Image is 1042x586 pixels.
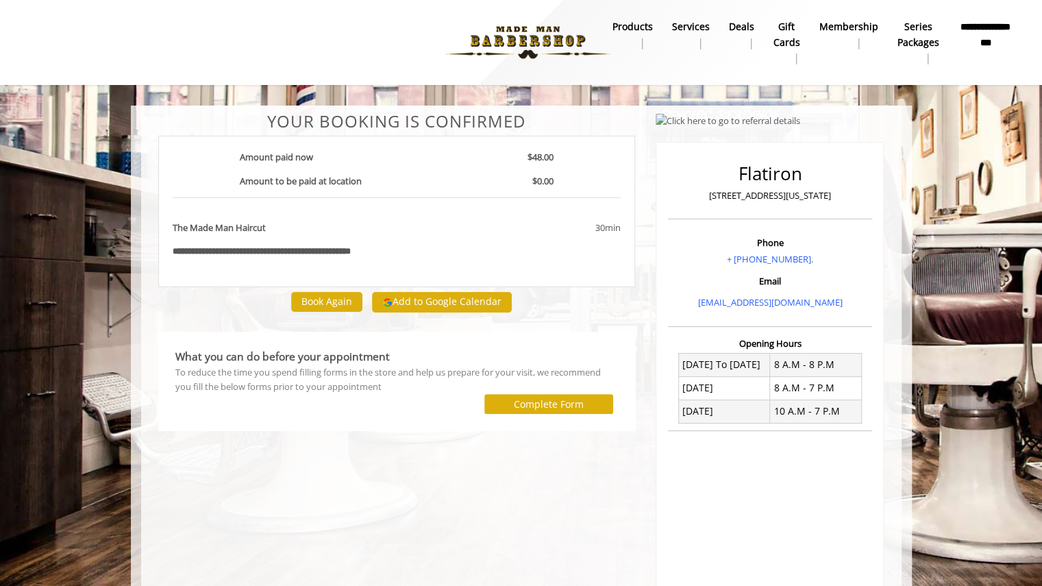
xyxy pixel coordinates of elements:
[819,19,878,34] b: Membership
[671,276,869,286] h3: Email
[656,114,800,128] img: Click here to go to referral details
[528,151,554,163] b: $48.00
[175,365,619,394] div: To reduce the time you spend filling forms in the store and help us prepare for your visit, we re...
[678,353,770,376] td: [DATE] To [DATE]
[240,175,362,187] b: Amount to be paid at location
[770,376,862,400] td: 8 A.M - 7 P.M
[897,19,939,50] b: Series packages
[763,17,809,68] a: Gift cardsgift cards
[291,292,362,312] button: Book Again
[809,17,887,53] a: MembershipMembership
[678,376,770,400] td: [DATE]
[770,353,862,376] td: 8 A.M - 8 P.M
[173,221,266,235] b: The Made Man Haircut
[697,296,842,308] a: [EMAIL_ADDRESS][DOMAIN_NAME]
[175,349,390,364] b: What you can do before your appointment
[484,394,613,414] button: Complete Form
[514,399,584,410] label: Complete Form
[773,19,799,50] b: gift cards
[671,238,869,247] h3: Phone
[372,292,512,313] button: Add to Google Calendar
[612,19,652,34] b: products
[240,151,313,163] b: Amount paid now
[678,400,770,424] td: [DATE]
[671,188,869,203] p: [STREET_ADDRESS][US_STATE]
[485,221,621,235] div: 30min
[668,339,872,348] h3: Opening Hours
[158,112,636,130] center: Your Booking is confirmed
[532,175,554,187] b: $0.00
[662,17,719,53] a: ServicesServices
[671,19,709,34] b: Services
[719,17,763,53] a: DealsDeals
[887,17,948,68] a: Series packagesSeries packages
[602,17,662,53] a: Productsproducts
[728,19,754,34] b: Deals
[727,253,813,265] a: + [PHONE_NUMBER].
[434,5,622,80] img: Made Man Barbershop logo
[770,400,862,424] td: 10 A.M - 7 P.M
[671,164,869,184] h2: Flatiron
